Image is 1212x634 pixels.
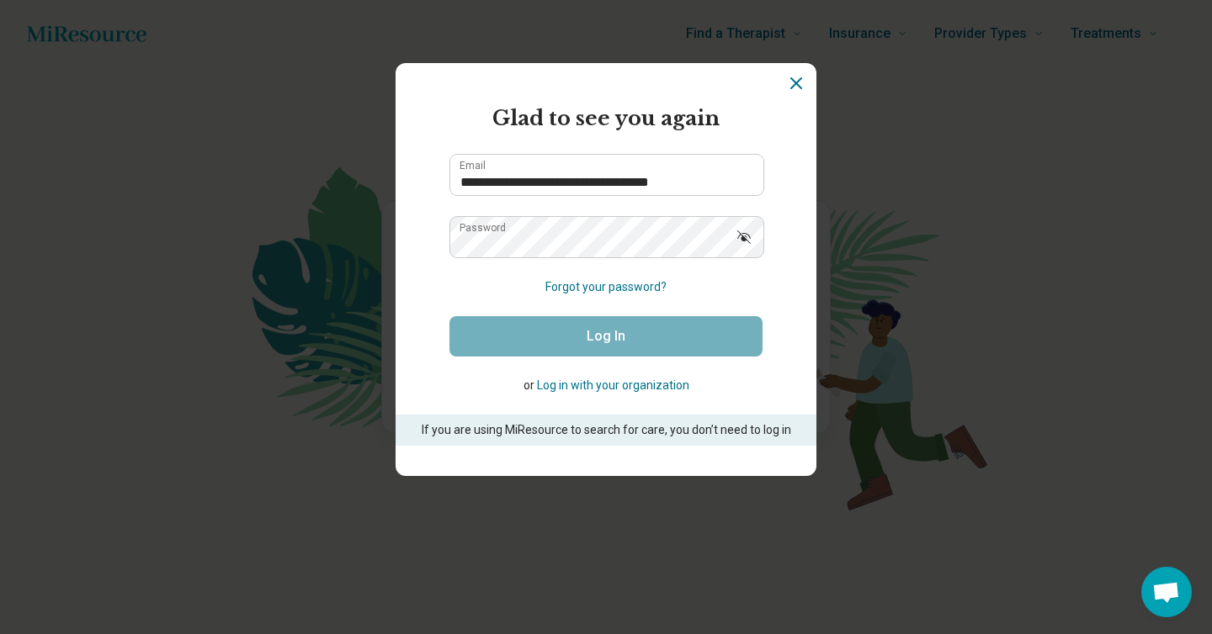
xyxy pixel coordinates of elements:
[449,377,763,394] p: or
[396,63,816,476] section: Login Dialog
[460,223,506,233] label: Password
[786,73,806,93] button: Dismiss
[449,103,763,134] h2: Glad to see you again
[449,316,763,357] button: Log In
[726,216,763,256] button: Show password
[537,377,689,394] button: Log in with your organization
[545,278,667,296] button: Forgot your password?
[419,421,793,439] p: If you are using MiResource to search for care, you don’t need to log in
[460,161,486,171] label: Email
